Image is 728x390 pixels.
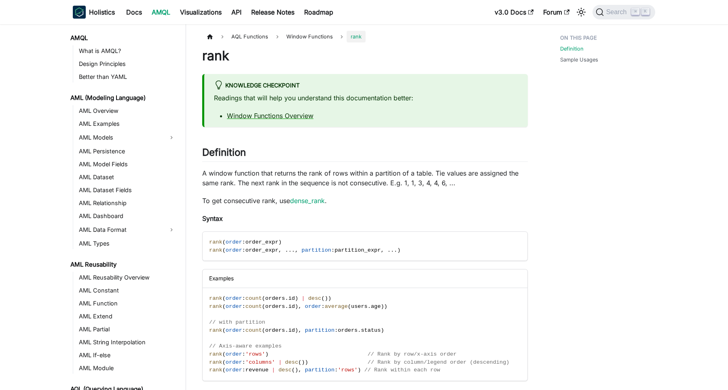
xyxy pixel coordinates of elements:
span: ( [222,239,226,245]
kbd: K [641,8,650,15]
a: AML Relationship [76,197,179,209]
span: . [358,327,361,333]
span: ( [222,351,226,357]
a: Home page [202,31,218,42]
span: order_expr [245,239,279,245]
a: AML Dashboard [76,210,179,222]
span: ( [222,367,226,373]
span: | [302,295,305,301]
a: v3.0 Docs [490,6,538,19]
span: rank [209,303,222,309]
span: rank [209,351,222,357]
span: rank [209,367,222,373]
span: ) [328,295,331,301]
a: AML Module [76,362,179,374]
span: | [272,367,275,373]
a: AML (Modeling Language) [68,92,179,104]
span: users [351,303,368,309]
a: AMQL [68,32,179,44]
span: . [288,247,292,253]
span: ) [295,327,298,333]
span: desc [308,295,322,301]
span: ( [262,295,265,301]
span: partition_expr [334,247,381,253]
span: partition [302,247,331,253]
span: ) [381,303,384,309]
nav: Docs sidebar [65,24,186,390]
span: order [226,295,242,301]
span: desc [285,359,298,365]
img: Holistics [73,6,86,19]
span: count [245,295,262,301]
a: AML If-else [76,350,179,361]
span: // with partition [209,319,265,325]
h2: Definition [202,146,528,162]
span: average [325,303,348,309]
span: id [288,303,295,309]
span: ( [262,327,265,333]
span: ) [397,247,400,253]
span: orders [265,327,285,333]
span: order [226,359,242,365]
span: ( [348,303,351,309]
p: A window function that returns the rank of rows within a partition of a table. Tie values are ass... [202,168,528,188]
span: ( [298,359,301,365]
span: ) [295,303,298,309]
span: , [298,303,301,309]
a: AML Reusability Overview [76,272,179,283]
span: ( [222,359,226,365]
span: : [242,327,245,333]
a: AML Dataset Fields [76,184,179,196]
a: AML Data Format [76,223,164,236]
a: AMQL [147,6,175,19]
span: , [381,247,384,253]
span: partition [305,367,334,373]
span: : [242,359,245,365]
span: : [322,303,325,309]
span: ( [222,327,226,333]
span: desc [278,367,292,373]
span: rank [209,295,222,301]
a: HolisticsHolistics [73,6,115,19]
span: count [245,327,262,333]
span: . [285,303,288,309]
button: Search (Command+K) [593,5,655,19]
span: . [285,247,288,253]
span: ( [222,295,226,301]
a: AML Model Fields [76,159,179,170]
span: orders [338,327,358,333]
span: // Rank by row/x-axis order [368,351,457,357]
span: ( [292,367,295,373]
span: ) [305,359,308,365]
span: partition [305,327,334,333]
span: status [361,327,381,333]
span: // Axis-aware examples [209,343,281,349]
a: Sample Usages [560,56,598,64]
span: 'rows' [245,351,265,357]
span: . [391,247,394,253]
a: AML Dataset [76,172,179,183]
a: AML Constant [76,285,179,296]
span: : [331,247,334,253]
span: . [368,303,371,309]
p: Readings that will help you understand this documentation better: [214,93,518,103]
a: Release Notes [246,6,299,19]
a: Docs [121,6,147,19]
span: , [295,247,298,253]
kbd: ⌘ [631,8,639,15]
span: order_expr [245,247,279,253]
a: dense_rank [290,197,325,205]
span: rank [209,327,222,333]
span: order [305,303,322,309]
div: Knowledge Checkpoint [214,81,518,91]
span: . [292,247,295,253]
span: : [242,295,245,301]
span: ( [262,303,265,309]
span: . [285,327,288,333]
h1: rank [202,48,528,64]
span: ) [295,367,298,373]
span: | [278,359,281,365]
a: Window Functions Overview [227,112,313,120]
span: rank [209,359,222,365]
span: rank [347,31,366,42]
